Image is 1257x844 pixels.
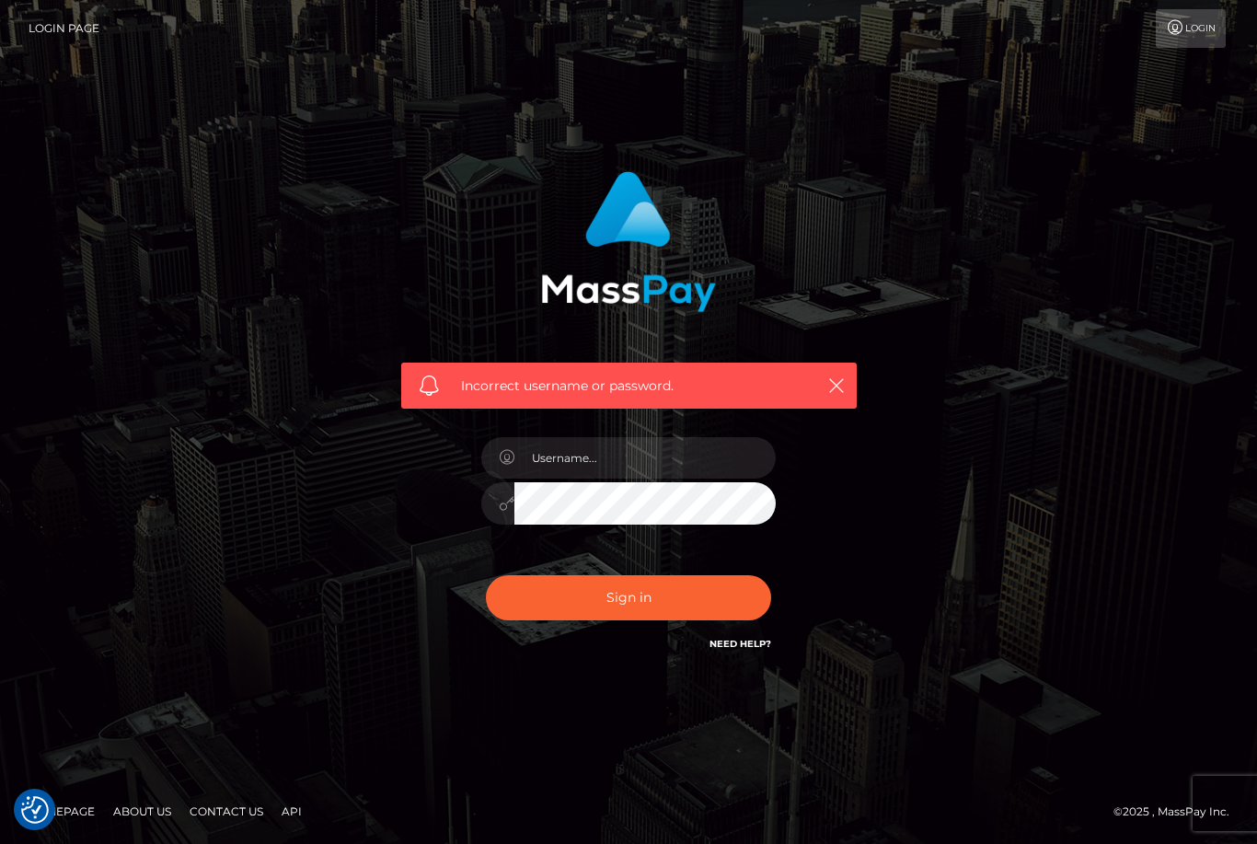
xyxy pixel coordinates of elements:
[541,171,716,312] img: MassPay Login
[106,797,179,826] a: About Us
[461,376,797,396] span: Incorrect username or password.
[514,437,776,479] input: Username...
[20,797,102,826] a: Homepage
[1156,9,1226,48] a: Login
[182,797,271,826] a: Contact Us
[21,796,49,824] img: Revisit consent button
[274,797,309,826] a: API
[29,9,99,48] a: Login Page
[21,796,49,824] button: Consent Preferences
[1113,802,1243,822] div: © 2025 , MassPay Inc.
[486,575,771,620] button: Sign in
[709,638,771,650] a: Need Help?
